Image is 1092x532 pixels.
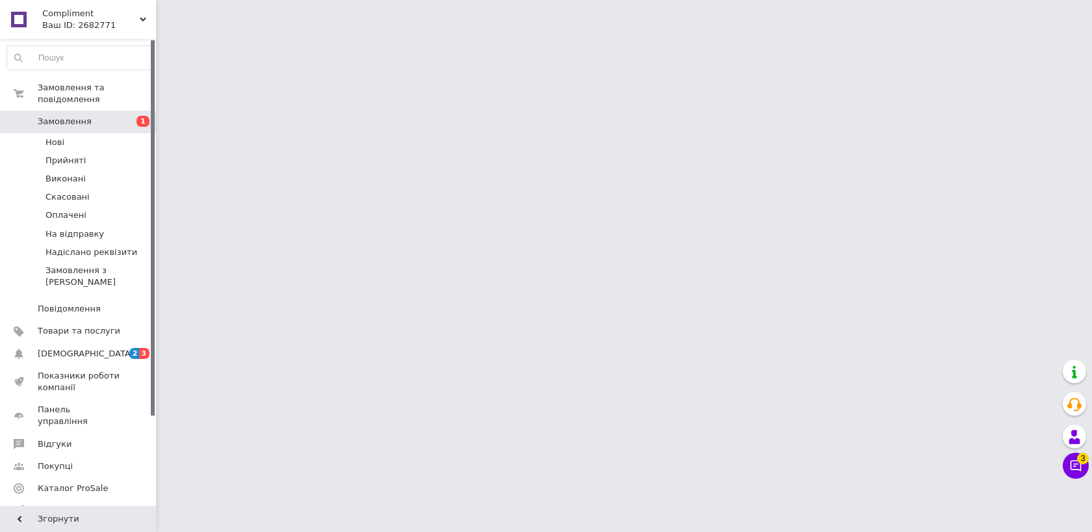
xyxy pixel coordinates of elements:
[7,46,153,70] input: Пошук
[38,460,73,472] span: Покупці
[1077,453,1089,464] span: 3
[38,325,120,337] span: Товари та послуги
[38,505,83,516] span: Аналітика
[38,370,120,393] span: Показники роботи компанії
[45,191,90,203] span: Скасовані
[45,228,104,240] span: На відправку
[38,303,101,315] span: Повідомлення
[129,348,140,359] span: 2
[42,20,156,31] div: Ваш ID: 2682771
[45,173,86,185] span: Виконані
[38,404,120,427] span: Панель управління
[45,265,152,288] span: Замовлення з [PERSON_NAME]
[38,348,134,360] span: [DEMOGRAPHIC_DATA]
[38,483,108,494] span: Каталог ProSale
[136,116,149,127] span: 1
[45,155,86,166] span: Прийняті
[42,8,140,20] span: Compliment
[45,137,64,148] span: Нові
[38,438,71,450] span: Відгуки
[1063,453,1089,479] button: Чат з покупцем3
[45,209,86,221] span: Оплачені
[38,82,156,105] span: Замовлення та повідомлення
[45,246,137,258] span: Надіслано реквізити
[139,348,149,359] span: 3
[38,116,92,127] span: Замовлення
